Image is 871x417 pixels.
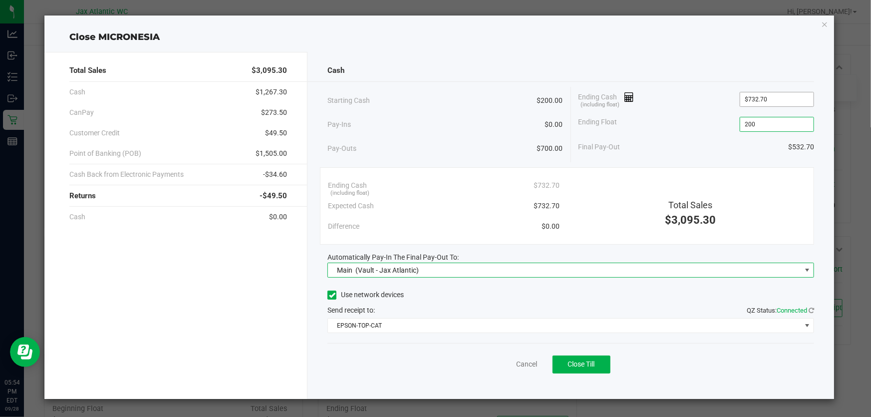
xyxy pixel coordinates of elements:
span: Cash [69,87,85,97]
span: $732.70 [534,180,560,191]
span: $49.50 [265,128,287,138]
span: Connected [777,307,807,314]
span: $273.50 [261,107,287,118]
span: -$34.60 [263,169,287,180]
label: Use network devices [327,290,404,300]
iframe: Resource center [10,337,40,367]
span: Customer Credit [69,128,120,138]
div: Returns [69,185,287,207]
span: Total Sales [69,65,106,76]
span: $0.00 [545,119,563,130]
span: $3,095.30 [665,214,716,226]
span: Starting Cash [327,95,370,106]
span: $1,267.30 [256,87,287,97]
span: Main [337,266,352,274]
span: Final Pay-Out [579,142,620,152]
span: (Vault - Jax Atlantic) [355,266,419,274]
span: Close Till [568,360,595,368]
span: (including float) [581,101,619,109]
span: $700.00 [537,143,563,154]
span: Ending Cash [579,92,634,107]
span: Ending Cash [328,180,367,191]
span: QZ Status: [747,307,814,314]
span: CanPay [69,107,94,118]
span: $1,505.00 [256,148,287,159]
span: -$49.50 [260,190,287,202]
span: $0.00 [542,221,560,232]
span: Point of Banking (POB) [69,148,141,159]
span: Cash [69,212,85,222]
span: (including float) [330,189,369,198]
span: $3,095.30 [252,65,287,76]
span: Pay-Ins [327,119,351,130]
span: Pay-Outs [327,143,356,154]
span: $0.00 [269,212,287,222]
span: Ending Float [579,117,617,132]
span: $532.70 [788,142,814,152]
span: EPSON-TOP-CAT [328,319,801,333]
span: Difference [328,221,359,232]
span: Total Sales [668,200,712,210]
span: Automatically Pay-In The Final Pay-Out To: [327,253,459,261]
button: Close Till [553,356,610,374]
a: Cancel [517,359,538,370]
span: Send receipt to: [327,306,375,314]
span: $200.00 [537,95,563,106]
div: Close MICRONESIA [44,30,834,44]
span: Expected Cash [328,201,374,211]
span: Cash [327,65,344,76]
span: Cash Back from Electronic Payments [69,169,184,180]
span: $732.70 [534,201,560,211]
